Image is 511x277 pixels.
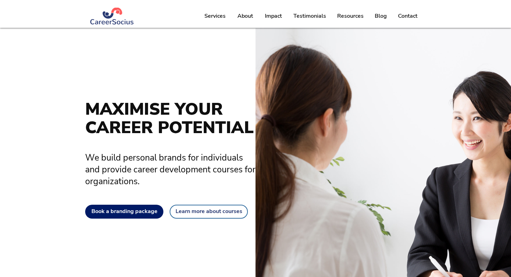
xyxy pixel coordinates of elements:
span: Book a branding package [91,208,157,215]
span: We build personal brands for individuals and provide career development courses for organizations. [85,152,255,187]
p: Resources [334,7,367,25]
p: Impact [261,7,285,25]
p: Blog [371,7,390,25]
span: MAXIMISE YOUR CAREER POTENTIAL [85,98,254,139]
a: Services [198,7,231,25]
p: Contact [395,7,421,25]
p: Testimonials [290,7,330,25]
a: Learn more about courses [170,205,248,219]
a: Book a branding package [85,205,163,219]
a: Blog [369,7,392,25]
a: Resources [331,7,369,25]
span: Learn more about courses [176,208,242,215]
a: Impact [259,7,288,25]
img: Logo Blue (#283972) png.png [90,8,135,25]
a: About [231,7,259,25]
a: Contact [392,7,423,25]
p: Services [201,7,229,25]
p: About [234,7,257,25]
a: Testimonials [288,7,331,25]
nav: Site [198,7,423,25]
